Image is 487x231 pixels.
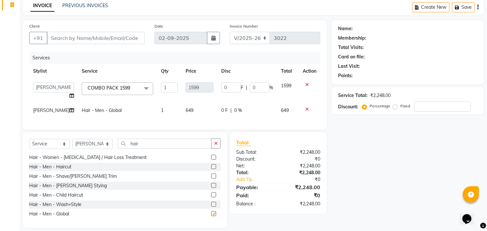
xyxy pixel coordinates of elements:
[217,64,277,79] th: Disc
[231,169,278,176] div: Total:
[338,35,366,42] div: Membership:
[29,201,81,208] div: Hair - Men - Wash+Style
[62,3,108,8] a: PREVIOUS INVOICES
[370,92,391,99] div: ₹2,248.00
[299,64,320,79] th: Action
[241,84,243,91] span: F
[231,191,278,199] div: Paid:
[338,63,360,70] div: Last Visit:
[281,107,289,113] span: 649
[33,107,69,113] span: [PERSON_NAME]
[29,164,71,170] div: Hair - Men - Haircut
[281,83,291,89] span: 1599
[231,156,278,163] div: Discount:
[278,149,325,156] div: ₹2,248.00
[452,2,475,12] button: Save
[338,54,365,60] div: Card on file:
[236,139,251,146] span: Total
[231,163,278,169] div: Net:
[400,103,410,109] label: Fixed
[29,192,83,199] div: Hair - Men - Child Haircut
[118,139,212,149] input: Search or Scan
[130,85,133,91] a: x
[370,103,390,109] label: Percentage
[412,2,449,12] button: Create New
[286,176,325,183] div: ₹0
[338,25,353,32] div: Name:
[29,64,78,79] th: Stylist
[29,182,107,189] div: Hair - Men - [PERSON_NAME] Stying
[278,156,325,163] div: ₹0
[29,154,147,161] div: Hair - Women - [MEDICAL_DATA] / Hair Loss Treatment
[246,84,247,91] span: |
[278,183,325,191] div: ₹2,248.00
[338,103,358,110] div: Discount:
[231,183,278,191] div: Payable:
[269,84,273,91] span: %
[47,32,145,44] input: Search by Name/Mobile/Email/Code
[278,201,325,207] div: ₹2,248.00
[231,176,286,183] a: Add Tip
[231,201,278,207] div: Balance :
[338,92,368,99] div: Service Total:
[221,107,228,114] span: 0 F
[29,32,47,44] button: +91
[29,211,69,217] div: Hair - Men - Global
[234,107,242,114] span: 0 %
[82,107,122,113] span: Hair - Men - Global
[231,149,278,156] div: Sub Total:
[182,64,217,79] th: Price
[338,72,353,79] div: Points:
[78,64,157,79] th: Service
[154,23,163,29] label: Date
[157,64,182,79] th: Qty
[30,52,325,64] div: Services
[88,85,130,91] span: COMBO PACK 1599
[29,23,40,29] label: Client
[161,107,164,113] span: 1
[230,23,258,29] label: Invoice Number
[278,191,325,199] div: ₹0
[460,205,481,225] iframe: chat widget
[230,107,232,114] span: |
[278,169,325,176] div: ₹2,248.00
[277,64,299,79] th: Total
[29,173,117,180] div: Hair - Men - Shave/[PERSON_NAME] Trim
[338,44,364,51] div: Total Visits:
[278,163,325,169] div: ₹2,248.00
[186,107,193,113] span: 649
